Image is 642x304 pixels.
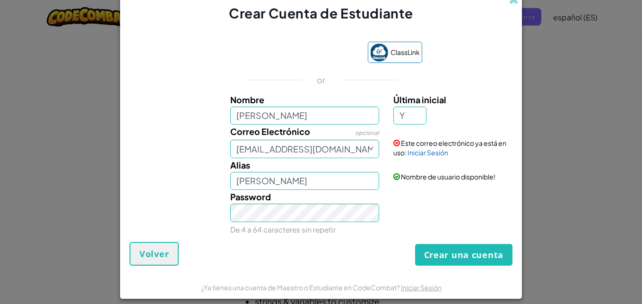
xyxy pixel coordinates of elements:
button: Crear una cuenta [415,244,512,266]
span: Crear Cuenta de Estudiante [229,5,413,21]
span: Volver [139,248,169,259]
p: or [317,74,326,86]
span: Correo Electrónico [230,126,310,137]
span: opcional [355,129,379,136]
small: De 4 a 64 caracteres sin repetir [230,225,336,234]
span: ¿Ya tienes una cuenta de Maestro o Estudiante en CodeCombat? [201,283,401,292]
span: Alias [230,160,250,170]
span: Nombre de usuario disponible! [401,172,495,181]
span: Este correo electrónico ya está en uso: [393,139,506,157]
span: Nombre [230,94,264,105]
img: classlink-logo-small.png [370,44,388,62]
span: Última inicial [393,94,446,105]
a: Iniciar Sesión [408,148,448,157]
span: ClassLink [390,45,420,59]
button: Volver [130,242,179,266]
iframe: Botón de Acceder con Google [216,43,363,63]
span: Password [230,191,271,202]
a: Iniciar Sesión [401,283,442,292]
